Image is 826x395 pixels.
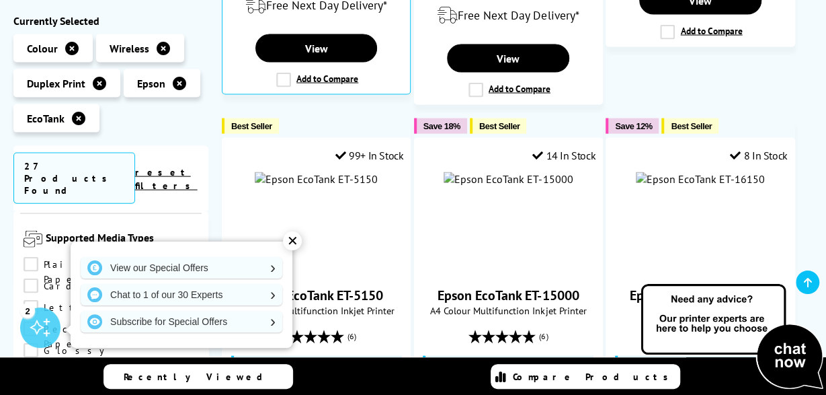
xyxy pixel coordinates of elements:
span: Best Seller [671,121,712,131]
span: Recently Viewed [124,371,276,383]
a: View [255,34,378,63]
label: Add to Compare [276,73,358,87]
a: Epson EcoTank ET-15000 [438,287,579,304]
span: A3+ Colour Inkjet Printer [613,304,787,317]
span: Colour [27,41,58,55]
a: reset filters [135,166,198,191]
span: (6) [347,324,356,349]
span: Save 18% [423,121,460,131]
label: Add to Compare [468,83,550,98]
img: Epson EcoTank ET-15000 [444,172,573,186]
a: Compare Products [491,364,680,389]
span: Best Seller [479,121,520,131]
div: 99+ In Stock [335,149,403,162]
div: Currently Selected [13,13,208,27]
img: Supported Media Types [24,231,42,248]
div: ✕ [283,231,302,250]
img: Open Live Chat window [638,282,826,392]
span: Save 12% [615,121,652,131]
a: Chat to 1 of our 30 Experts [81,284,282,306]
span: Supported Media Types [46,231,198,250]
span: A4 Colour Multifunction Inkjet Printer [421,304,595,317]
a: Recently Viewed [104,364,293,389]
button: Best Seller [661,118,718,134]
a: Subscribe for Special Offers [81,311,282,332]
label: Add to Compare [660,25,742,40]
a: Letterhead [24,299,135,314]
div: 8 In Stock [730,149,788,162]
div: 2 [20,303,35,318]
a: Glossy [24,343,114,357]
a: Plain Paper [24,256,111,271]
a: View [447,44,569,73]
span: 27 Products Found [13,152,135,203]
button: Best Seller [222,118,279,134]
a: Cardstock [24,278,127,293]
button: Save 18% [414,118,467,134]
img: Epson EcoTank ET-5150 [255,172,378,186]
span: (6) [539,324,548,349]
span: Wireless [110,41,149,55]
button: Best Seller [470,118,527,134]
a: Epson EcoTank ET-5150 [249,287,383,304]
span: Compare Products [513,371,675,383]
div: 14 In Stock [532,149,595,162]
span: EcoTank [27,111,65,124]
span: A4 Colour Multifunction Inkjet Printer [229,304,403,317]
span: Best Seller [231,121,272,131]
img: Epson EcoTank ET-16150 [636,172,765,186]
button: Save 12% [606,118,659,134]
a: View our Special Offers [81,257,282,279]
a: Epson EcoTank ET-16150 [630,287,771,304]
span: Epson [137,76,165,89]
span: Duplex Print [27,76,85,89]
